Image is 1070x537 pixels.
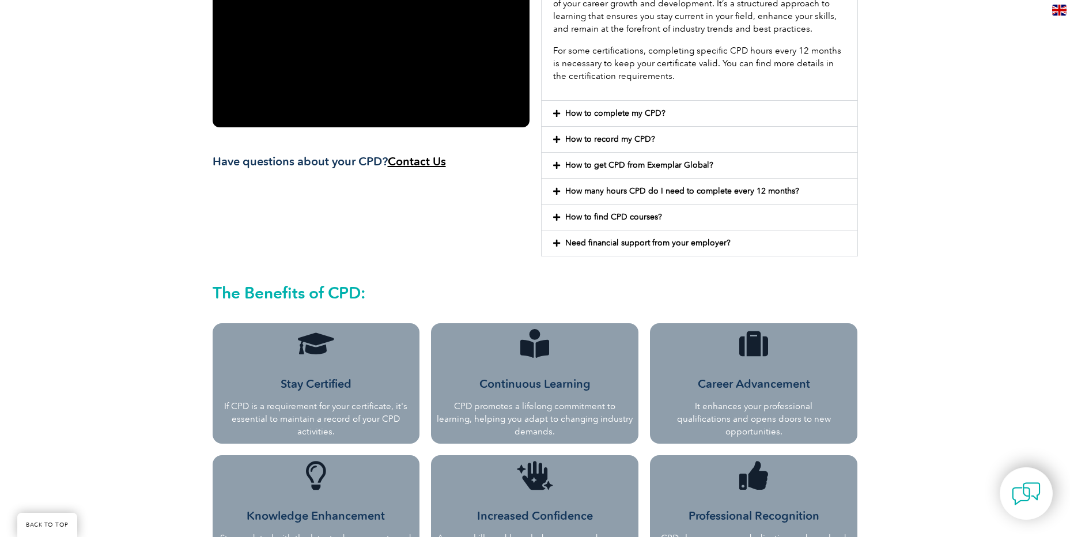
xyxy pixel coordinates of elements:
[17,513,77,537] a: BACK TO TOP
[213,283,858,302] h2: The Benefits of CPD:
[1052,5,1067,16] img: en
[673,400,834,438] p: It enhances your professional qualifications and opens doors to new opportunities.
[542,205,857,230] div: How to find CPD courses?
[542,101,857,126] div: How to complete my CPD?
[437,400,633,438] p: CPD promotes a lifelong commitment to learning, helping you adapt to changing industry demands.
[218,400,414,438] p: If CPD is a requirement for your certificate, it's essential to maintain a record of your CPD act...
[247,509,385,523] span: Knowledge Enhancement
[542,153,857,178] div: How to get CPD from Exemplar Global?
[565,212,662,222] a: How to find CPD courses?
[553,44,846,82] p: For some certifications, completing specific CPD hours every 12 months is necessary to keep your ...
[689,509,819,523] span: Professional Recognition
[565,108,666,118] a: How to complete my CPD?
[542,179,857,204] div: How many hours CPD do I need to complete every 12 months?
[565,238,731,248] a: Need financial support from your employer?
[213,154,530,169] h3: Have questions about your CPD?
[565,134,655,144] a: How to record my CPD?
[565,186,799,196] a: How many hours CPD do I need to complete every 12 months?
[479,377,591,391] span: Continuous Learning
[281,377,351,391] span: Stay Certified
[542,127,857,152] div: How to record my CPD?
[565,160,713,170] a: How to get CPD from Exemplar Global?
[698,377,810,391] span: Career Advancement
[477,509,593,523] span: Increased Confidence
[542,230,857,256] div: Need financial support from your employer?
[1012,479,1041,508] img: contact-chat.png
[388,154,446,168] a: Contact Us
